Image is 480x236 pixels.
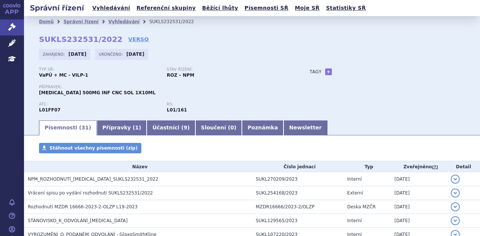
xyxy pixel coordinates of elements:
span: Vrácení spisu po vydání rozhodnutí SUKLS232531/2022 [28,190,153,196]
a: VERSO [128,36,149,43]
a: Vyhledávání [90,3,132,13]
td: SUKL254168/2023 [252,186,343,200]
p: Stav řízení: [167,67,287,72]
span: Zahájeno: [43,51,66,57]
strong: [DATE] [126,52,144,57]
td: SUKL129565/2023 [252,214,343,228]
th: Číslo jednací [252,161,343,172]
th: Zveřejněno [391,161,447,172]
a: Přípravky (1) [97,120,147,135]
a: Písemnosti (31) [39,120,97,135]
span: Ukončeno: [99,51,124,57]
span: Rozhodnutí MZDR 16666-2023-2-OLZP L19-2023 [28,204,138,209]
button: detail [451,202,460,211]
span: Interní [347,218,362,223]
a: Správní řízení [63,19,99,24]
th: Název [24,161,252,172]
a: Newsletter [283,120,327,135]
a: Běžící lhůty [200,3,240,13]
td: MZDR16666/2023-2/OLZP [252,200,343,214]
th: Detail [447,161,480,172]
span: Externí [347,190,363,196]
span: [MEDICAL_DATA] 500MG INF CNC SOL 1X10ML [39,90,156,95]
p: Typ SŘ: [39,67,159,72]
abbr: (?) [432,165,438,170]
button: detail [451,175,460,184]
strong: dostarlimab [167,107,187,113]
span: Deska MZČR [347,204,376,209]
a: Moje SŘ [292,3,322,13]
h3: Tagy [310,67,322,76]
a: Sloučení (0) [195,120,242,135]
a: Vyhledávání [108,19,139,24]
h2: Správní řízení [24,3,90,13]
strong: DOSTARLIMAB [39,107,60,113]
td: [DATE] [391,214,447,228]
li: SUKLS232531/2022 [149,16,204,27]
a: Poznámka [242,120,283,135]
p: ATC: [39,102,159,107]
strong: VaPÚ + MC - VILP-1 [39,73,88,78]
span: 0 [230,125,234,131]
span: Stáhnout všechny písemnosti (zip) [49,145,138,151]
a: Účastníci (9) [147,120,195,135]
td: SUKL270209/2023 [252,172,343,186]
a: Písemnosti SŘ [242,3,291,13]
span: 31 [81,125,88,131]
a: + [325,68,332,75]
button: detail [451,189,460,197]
button: detail [451,216,460,225]
span: STANOVISKO_K_ODVOLÁNÍ_JEMPERLI [28,218,127,223]
p: Přípravek: [39,85,295,89]
span: Interní [347,177,362,182]
p: RS: [167,102,287,107]
span: 1 [135,125,139,131]
td: [DATE] [391,200,447,214]
td: [DATE] [391,172,447,186]
strong: SUKLS232531/2022 [39,35,123,44]
span: 9 [184,125,187,131]
th: Typ [343,161,391,172]
a: Referenční skupiny [134,3,198,13]
strong: [DATE] [69,52,87,57]
a: Statistiky SŘ [324,3,368,13]
a: Stáhnout všechny písemnosti (zip) [39,143,141,153]
span: NPM_ROZHODNUTÍ_JEMPERLI_SUKLS232531_2022 [28,177,158,182]
strong: ROZ – NPM [167,73,194,78]
td: [DATE] [391,186,447,200]
a: Domů [39,19,54,24]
